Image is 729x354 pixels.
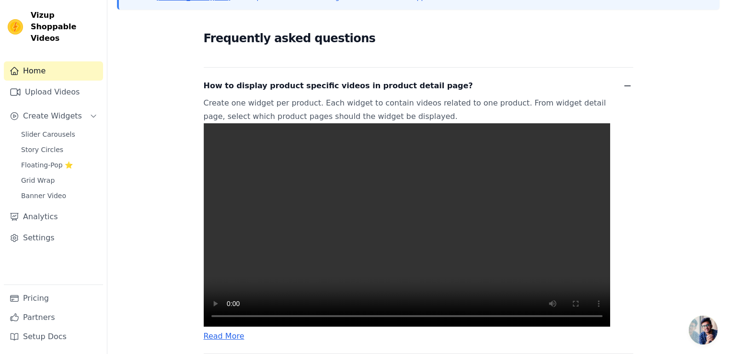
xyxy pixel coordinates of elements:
[21,191,66,201] span: Banner Video
[4,289,103,308] a: Pricing
[204,96,610,327] p: Create one widget per product. Each widget to contain videos related to one product. From widget ...
[204,331,244,341] a: Read More
[21,130,75,139] span: Slider Carousels
[15,143,103,156] a: Story Circles
[204,29,633,48] h2: Frequently asked questions
[4,327,103,346] a: Setup Docs
[15,174,103,187] a: Grid Wrap
[31,10,99,44] span: Vizup Shoppable Videos
[4,83,103,102] a: Upload Videos
[4,61,103,81] a: Home
[21,160,73,170] span: Floating-Pop ⭐
[204,79,633,93] button: How to display product specific videos in product detail page?
[23,110,82,122] span: Create Widgets
[15,189,103,202] a: Banner Video
[4,207,103,226] a: Analytics
[4,228,103,248] a: Settings
[15,158,103,172] a: Floating-Pop ⭐
[689,316,717,344] a: Open chat
[21,176,55,185] span: Grid Wrap
[4,308,103,327] a: Partners
[21,145,63,154] span: Story Circles
[204,79,473,93] span: How to display product specific videos in product detail page?
[15,128,103,141] a: Slider Carousels
[4,106,103,126] button: Create Widgets
[8,19,23,35] img: Vizup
